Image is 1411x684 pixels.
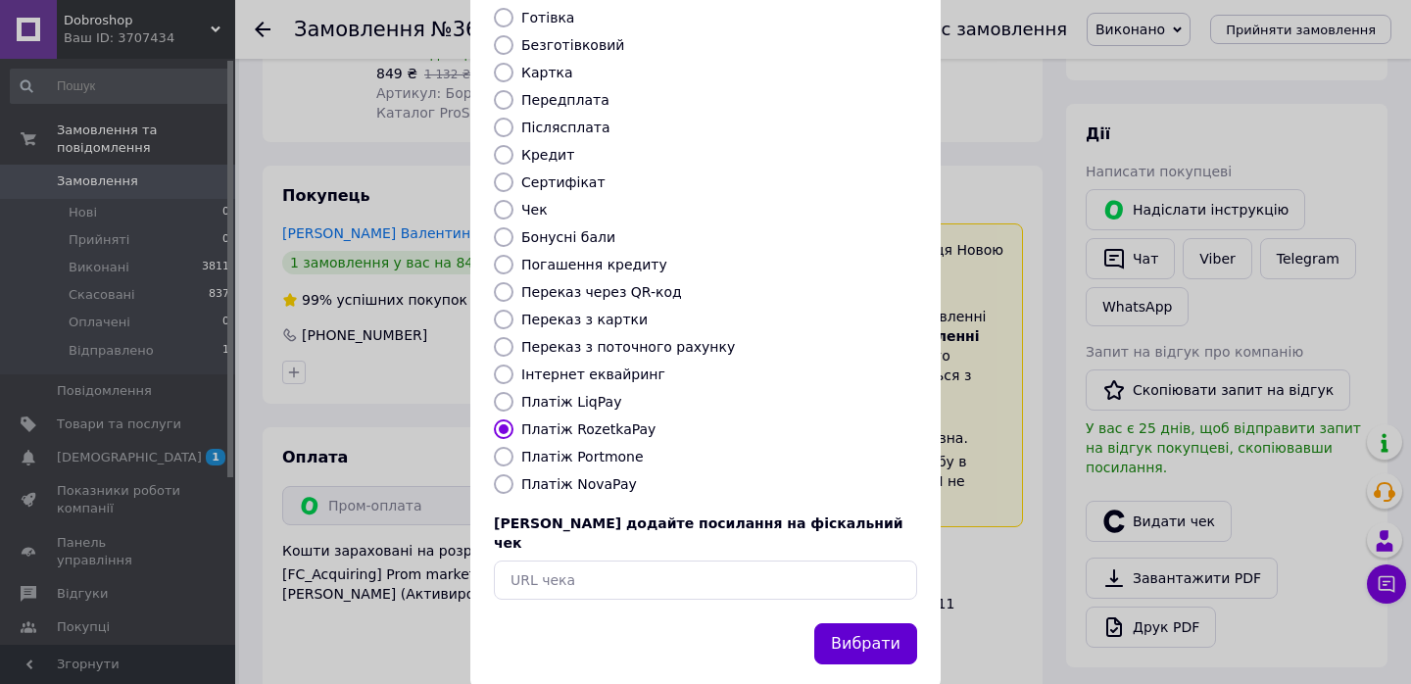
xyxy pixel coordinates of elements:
label: Післясплата [521,120,610,135]
label: Інтернет еквайринг [521,366,665,382]
label: Платіж RozetkaPay [521,421,656,437]
label: Переказ через QR-код [521,284,682,300]
label: Платіж NovaPay [521,476,637,492]
label: Передплата [521,92,609,108]
label: Картка [521,65,573,80]
input: URL чека [494,561,917,600]
label: Переказ з поточного рахунку [521,339,735,355]
label: Чек [521,202,548,218]
button: Вибрати [814,623,917,665]
label: Платіж LiqPay [521,394,621,410]
label: Бонусні бали [521,229,615,245]
label: Переказ з картки [521,312,648,327]
label: Сертифікат [521,174,606,190]
label: Погашення кредиту [521,257,667,272]
label: Готівка [521,10,574,25]
span: [PERSON_NAME] додайте посилання на фіскальний чек [494,515,903,551]
label: Кредит [521,147,574,163]
label: Безготівковий [521,37,624,53]
label: Платіж Portmone [521,449,644,464]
